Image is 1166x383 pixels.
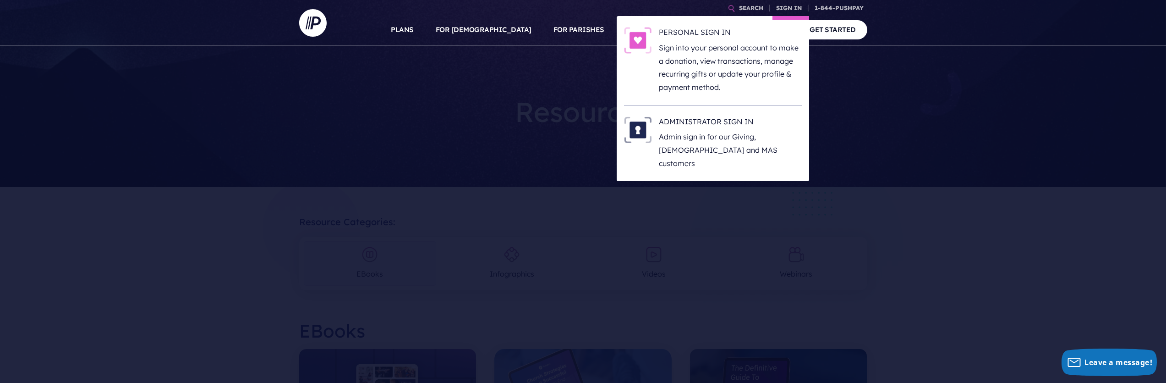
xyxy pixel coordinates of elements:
[624,27,651,54] img: PERSONAL SIGN IN - Illustration
[626,14,667,46] a: SOLUTIONS
[624,27,802,94] a: PERSONAL SIGN IN - Illustration PERSONAL SIGN IN Sign into your personal account to make a donati...
[659,41,802,94] p: Sign into your personal account to make a donation, view transactions, manage recurring gifts or ...
[659,117,802,130] h6: ADMINISTRATOR SIGN IN
[659,130,802,170] p: Admin sign in for our Giving, [DEMOGRAPHIC_DATA] and MAS customers
[436,14,531,46] a: FOR [DEMOGRAPHIC_DATA]
[553,14,604,46] a: FOR PARISHES
[1084,357,1152,367] span: Leave a message!
[391,14,414,46] a: PLANS
[798,20,867,39] a: GET STARTED
[1062,349,1157,376] button: Leave a message!
[624,117,802,170] a: ADMINISTRATOR SIGN IN - Illustration ADMINISTRATOR SIGN IN Admin sign in for our Giving, [DEMOGRA...
[743,14,777,46] a: COMPANY
[659,27,802,41] h6: PERSONAL SIGN IN
[689,14,721,46] a: EXPLORE
[624,117,651,143] img: ADMINISTRATOR SIGN IN - Illustration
